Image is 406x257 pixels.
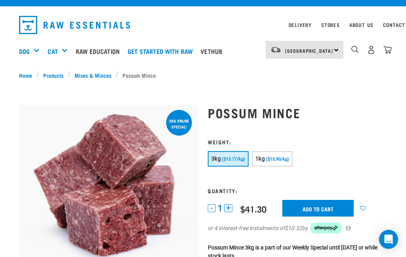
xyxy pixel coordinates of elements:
span: 1 [218,205,222,213]
nav: dropdown navigation [13,13,393,38]
span: ($13.77/kg) [222,157,245,162]
a: Vethub [199,36,228,67]
span: [GEOGRAPHIC_DATA] [285,50,333,52]
span: 3kg [211,156,221,162]
img: home-icon-1@2x.png [351,46,359,54]
img: van-moving.png [270,47,281,54]
button: - [208,205,216,213]
a: Mixes & Minces [71,71,116,80]
div: or 4 interest-free instalments of by [208,223,387,234]
button: 3kg ($13.77/kg) [208,152,249,167]
nav: breadcrumbs [19,71,387,80]
img: Raw Essentials Logo [19,16,130,35]
img: Afterpay [310,223,342,234]
button: + [224,205,232,213]
a: Products [39,71,68,80]
a: About Us [349,24,373,27]
a: Stores [321,24,340,27]
img: user.png [367,46,375,54]
h1: Possum Mince [208,106,387,120]
span: ($15.90/kg) [266,157,289,162]
input: Add to cart [282,200,354,217]
span: $10.32 [285,224,302,233]
a: Contact [383,24,405,27]
h3: Quantity: [208,188,387,194]
h3: Weight: [208,139,387,145]
a: Dog [19,47,30,56]
div: $41.30 [240,204,266,214]
img: home-icon@2x.png [383,46,392,54]
span: 1kg [255,156,265,162]
a: Cat [48,47,57,56]
div: Open Intercom Messenger [379,230,398,249]
a: Home [19,71,36,80]
a: Get started with Raw [126,36,199,67]
a: Delivery [289,24,312,27]
button: 1kg ($15.90/kg) [252,152,293,167]
a: Raw Education [74,36,126,67]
